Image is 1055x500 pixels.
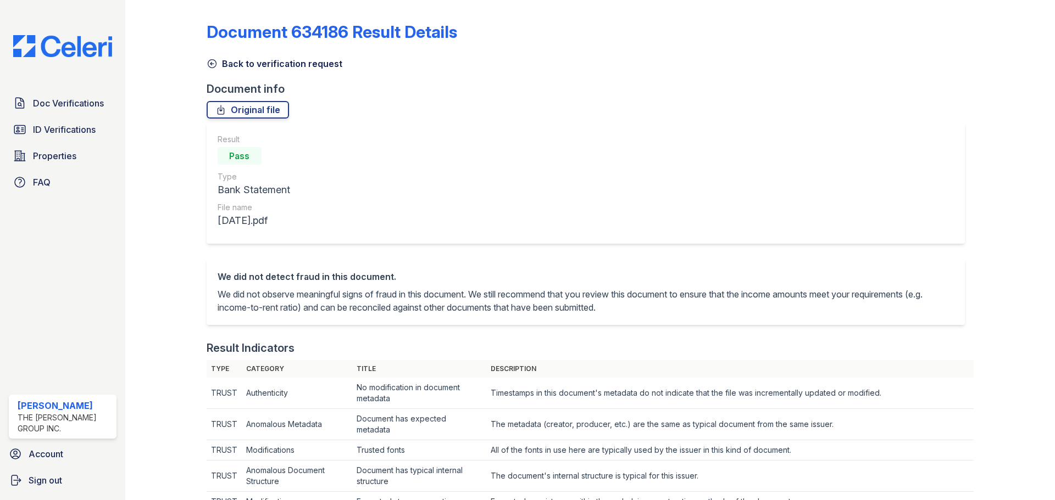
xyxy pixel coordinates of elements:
[242,409,352,440] td: Anomalous Metadata
[218,171,290,182] div: Type
[352,378,486,409] td: No modification in document metadata
[207,81,974,97] div: Document info
[242,440,352,460] td: Modifications
[486,409,974,440] td: The metadata (creator, producer, etc.) are the same as typical document from the same issuer.
[33,149,76,162] span: Properties
[9,145,116,167] a: Properties
[242,460,352,492] td: Anomalous Document Structure
[218,202,290,213] div: File name
[352,440,486,460] td: Trusted fonts
[486,360,974,378] th: Description
[29,447,63,460] span: Account
[218,147,262,165] div: Pass
[33,176,51,189] span: FAQ
[242,378,352,409] td: Authenticity
[352,409,486,440] td: Document has expected metadata
[4,35,121,57] img: CE_Logo_Blue-a8612792a0a2168367f1c8372b55b34899dd931a85d93a1a3d3e32e68fde9ad4.png
[9,119,116,141] a: ID Verifications
[18,412,112,434] div: The [PERSON_NAME] Group Inc.
[207,22,457,42] a: Document 634186 Result Details
[9,92,116,114] a: Doc Verifications
[33,97,104,110] span: Doc Verifications
[207,440,242,460] td: TRUST
[207,460,242,492] td: TRUST
[218,134,290,145] div: Result
[486,440,974,460] td: All of the fonts in use here are typically used by the issuer in this kind of document.
[207,360,242,378] th: Type
[352,460,486,492] td: Document has typical internal structure
[207,101,289,119] a: Original file
[207,340,295,356] div: Result Indicators
[4,469,121,491] a: Sign out
[207,409,242,440] td: TRUST
[218,288,954,314] p: We did not observe meaningful signs of fraud in this document. We still recommend that you review...
[218,182,290,198] div: Bank Statement
[242,360,352,378] th: Category
[4,443,121,465] a: Account
[486,378,974,409] td: Timestamps in this document's metadata do not indicate that the file was incrementally updated or...
[352,360,486,378] th: Title
[218,270,954,283] div: We did not detect fraud in this document.
[29,474,62,487] span: Sign out
[9,171,116,193] a: FAQ
[218,213,290,228] div: [DATE].pdf
[486,460,974,492] td: The document's internal structure is typical for this issuer.
[207,57,342,70] a: Back to verification request
[207,378,242,409] td: TRUST
[18,399,112,412] div: [PERSON_NAME]
[33,123,96,136] span: ID Verifications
